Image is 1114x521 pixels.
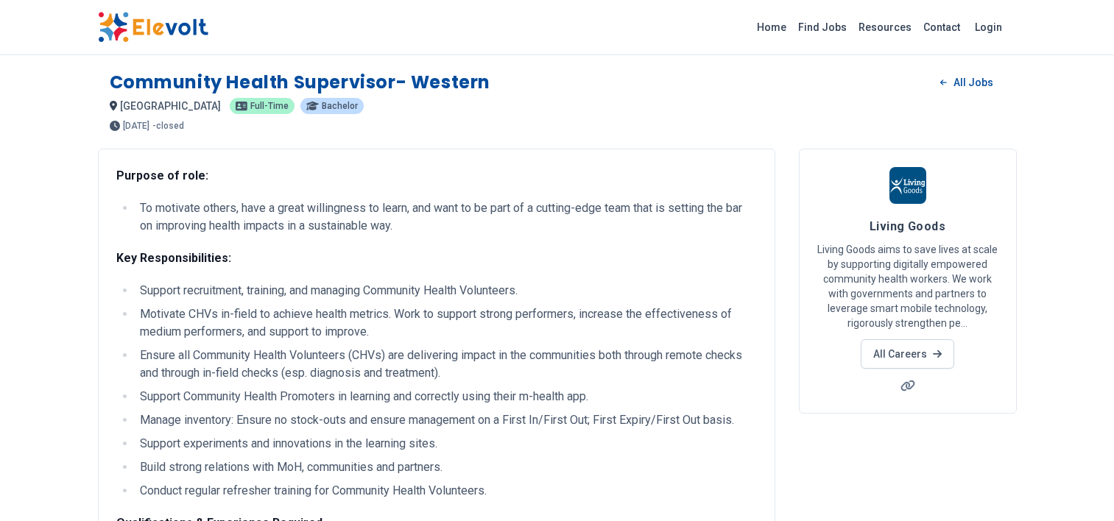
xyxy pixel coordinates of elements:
span: Bachelor [322,102,358,110]
li: To motivate others, have a great willingness to learn, and want to be part of a cutting-edge team... [135,199,757,235]
img: Elevolt [98,12,208,43]
p: Living Goods aims to save lives at scale by supporting digitally empowered community health worke... [817,242,998,330]
span: [DATE] [123,121,149,130]
li: Support experiments and innovations in the learning sites. [135,435,757,453]
p: - closed [152,121,184,130]
a: Find Jobs [792,15,853,39]
span: [GEOGRAPHIC_DATA] [120,100,221,112]
a: Login [966,13,1011,42]
a: Resources [853,15,917,39]
li: Manage inventory: Ensure no stock-outs and ensure management on a First In/First Out; First Expir... [135,411,757,429]
strong: Purpose of role: [116,169,208,182]
a: All Jobs [928,71,1004,93]
strong: Key Responsibilities: [116,251,231,265]
span: Living Goods [870,219,945,233]
li: Ensure all Community Health Volunteers (CHVs) are delivering impact in the communities both throu... [135,347,757,382]
li: Conduct regular refresher training for Community Health Volunteers. [135,482,757,500]
li: Support Community Health Promoters in learning and correctly using their m-health app. [135,388,757,405]
li: Build strong relations with MoH, communities and partners. [135,458,757,476]
li: Support recruitment, training, and managing Community Health Volunteers. [135,282,757,300]
span: Full-time [250,102,289,110]
a: Home [751,15,792,39]
img: Living Goods [889,167,926,204]
li: Motivate CHVs in-field to achieve health metrics. Work to support strong performers, increase the... [135,305,757,341]
h1: Community Health Supervisor- Western [110,71,491,94]
a: All Careers [861,339,954,369]
a: Contact [917,15,966,39]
